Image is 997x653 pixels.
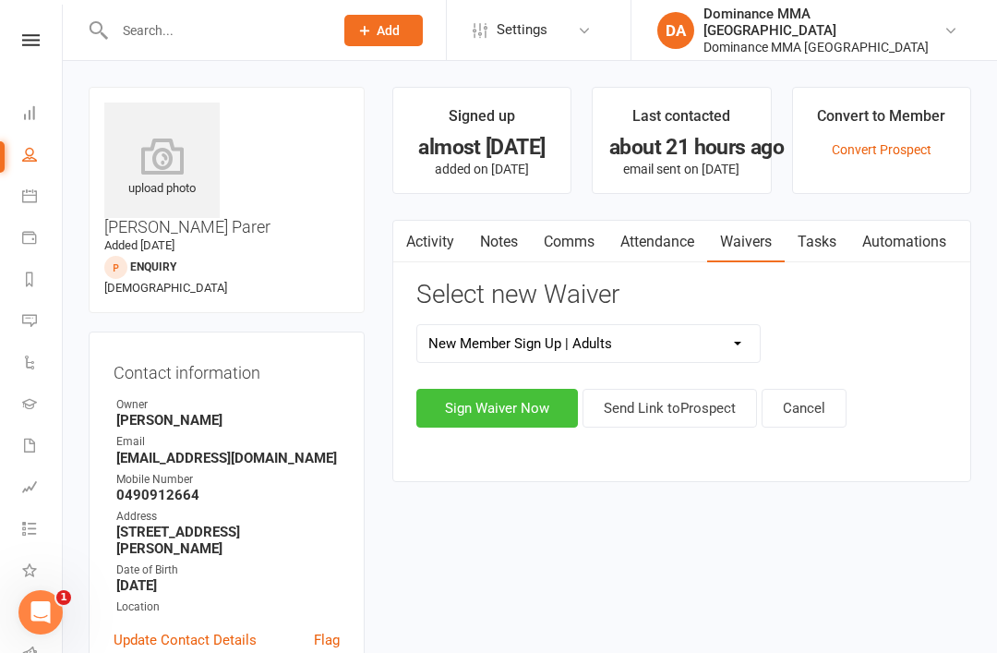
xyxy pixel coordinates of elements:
strong: [STREET_ADDRESS][PERSON_NAME] [116,524,340,557]
div: about 21 hours ago [609,138,753,157]
div: upload photo [104,138,220,199]
a: Automations [849,221,959,263]
div: Address [116,508,340,526]
a: Calendar [22,177,64,219]
h3: Contact information [114,357,340,382]
input: Search... [109,18,320,43]
a: What's New [22,551,64,593]
strong: [EMAIL_ADDRESS][DOMAIN_NAME] [116,450,340,466]
strong: [DATE] [116,577,340,594]
a: Assessments [22,468,64,510]
a: Notes [467,221,531,263]
span: [DEMOGRAPHIC_DATA] [104,281,227,295]
time: Added [DATE] [104,238,174,252]
iframe: Intercom live chat [18,590,63,635]
div: almost [DATE] [410,138,554,157]
a: Reports [22,260,64,302]
a: Update Contact Details [114,629,257,651]
span: Settings [497,9,547,51]
a: Waivers [707,221,785,263]
span: Add [377,23,400,38]
strong: [PERSON_NAME] [116,412,340,429]
h3: Select new Waiver [416,281,947,309]
span: ENQUIRY [130,260,176,273]
button: Cancel [762,389,847,428]
a: Payments [22,219,64,260]
a: Activity [393,221,467,263]
a: People [22,136,64,177]
div: Mobile Number [116,471,340,489]
button: Add [344,15,423,46]
div: Dominance MMA [GEOGRAPHIC_DATA] [703,6,943,39]
p: email sent on [DATE] [609,162,753,176]
a: Flag [314,629,340,651]
a: Dashboard [22,94,64,136]
div: Last contacted [632,104,730,138]
p: added on [DATE] [410,162,554,176]
div: Convert to Member [817,104,945,138]
a: Comms [531,221,607,263]
div: Location [116,599,340,616]
a: Attendance [607,221,707,263]
div: Email [116,433,340,451]
h3: [PERSON_NAME] Parer [104,103,349,236]
div: Date of Birth [116,562,340,579]
a: Tasks [785,221,849,263]
a: Convert Prospect [832,142,931,157]
span: 1 [56,590,71,605]
button: Send Link toProspect [583,389,757,428]
div: Signed up [449,104,515,138]
div: Dominance MMA [GEOGRAPHIC_DATA] [703,39,943,55]
div: DA [657,12,694,49]
strong: 0490912664 [116,487,340,503]
button: Sign Waiver Now [416,389,578,428]
div: Owner [116,396,340,414]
